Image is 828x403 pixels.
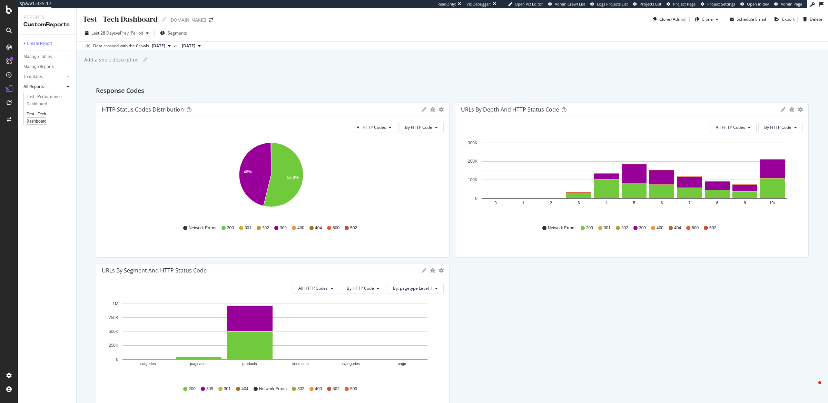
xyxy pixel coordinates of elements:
[351,122,397,133] button: All HTTP Codes
[548,1,585,7] a: Admin Crawl List
[578,201,580,205] text: 3
[179,42,204,50] button: [DATE]
[515,1,543,7] span: Open Viz Editor
[315,386,322,392] span: 400
[737,16,766,22] div: Schedule Email
[96,102,450,258] div: HTTP Status Codes DistributiongeargearAll HTTP CodesBy HTTP CodeA chart.Network Errors20030130230...
[455,102,809,258] div: URLs by Depth and HTTP Status CodegeargearAll HTTP CodesBy HTTP CodeA chart.Network Errors2003013...
[182,43,195,49] span: 2025 Jul. 11th
[96,86,144,97] h2: Response Codes
[174,42,179,49] span: vs
[241,386,248,392] span: 404
[23,40,71,47] a: + Create Report
[27,93,67,108] div: Test - Performance Dashboard
[744,201,746,205] text: 9
[350,225,357,231] span: 502
[439,107,444,112] div: gear
[189,225,216,231] span: Network Errors
[393,285,432,291] span: By: pagetype Level 1
[297,386,304,392] span: 302
[661,201,663,205] text: 6
[475,196,477,201] text: 0
[727,14,766,25] button: Schedule Email
[772,14,795,25] button: Export
[508,1,543,7] a: Open Viz Editor
[439,268,444,273] div: gear
[102,299,441,380] div: A chart.
[387,283,444,294] button: By: pagetype Level 1
[437,1,456,7] div: ReadOnly:
[357,124,386,130] span: All HTTP Codes
[224,386,231,392] span: 301
[23,63,54,70] div: Manage Reports
[244,170,252,174] text: 46%
[189,386,196,392] span: 200
[468,141,477,145] text: 300K
[586,225,593,231] span: 200
[782,16,795,22] div: Export
[83,56,139,63] div: Add a short description
[102,138,441,219] div: A chart.
[23,83,44,90] div: All Reports
[140,362,156,366] text: catgories
[710,122,757,133] button: All HTTP Codes
[633,201,635,205] text: 5
[23,21,71,29] div: CustomReports
[102,106,184,113] div: HTTP Status Codes Distribution
[245,225,252,231] span: 301
[116,30,143,36] span: vs Prev. Period
[747,1,769,7] span: Open in dev
[707,1,735,7] span: Project Settings
[23,73,65,80] a: Templates
[461,138,800,219] svg: A chart.
[23,40,52,47] div: + Create Report
[522,201,524,205] text: 1
[162,17,167,22] i: Edit report name
[292,362,308,366] text: #nomatch
[168,30,187,36] span: Segments
[315,225,322,231] span: 404
[789,107,795,112] div: bug
[333,386,339,392] span: 502
[810,16,822,22] div: Delete
[701,1,735,7] a: Project Settings
[157,28,190,39] button: Segments
[23,14,71,21] div: Reports
[633,1,661,7] a: Projects List
[23,73,43,80] div: Templates
[341,283,385,294] button: By HTTP Code
[716,124,745,130] span: All HTTP Codes
[430,107,435,112] div: bug
[82,14,158,25] div: Test - Tech Dashboard
[667,1,696,7] a: Project Page
[461,106,559,113] div: URLs by Depth and HTTP Status Code
[112,301,118,306] text: 1M
[702,16,713,22] div: Clone
[399,122,444,133] button: By HTTP Code
[91,30,116,36] span: Last 28 Days
[143,57,148,62] i: Edit report name
[297,225,304,231] span: 400
[716,201,718,205] text: 8
[650,14,687,25] button: Clone (Admin)
[640,1,661,7] span: Projects List
[259,386,287,392] span: Network Errors
[287,175,299,180] text: 53.8%
[604,225,611,231] span: 301
[688,201,690,205] text: 7
[692,14,721,25] button: Clone
[405,124,432,130] span: By HTTP Code
[149,42,174,50] button: [DATE]
[805,380,821,396] iframe: Intercom live chat
[430,268,435,273] div: bug
[262,225,269,231] span: 302
[82,28,151,39] button: Last 28 DaysvsPrev. Period
[23,53,71,60] a: Manage Tables
[109,343,118,348] text: 250K
[96,86,809,97] div: Response Codes
[468,159,477,164] text: 200K
[673,1,696,7] span: Project Page
[764,124,791,130] span: By HTTP Code
[466,1,491,7] div: Viz Debugger:
[242,362,257,366] text: products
